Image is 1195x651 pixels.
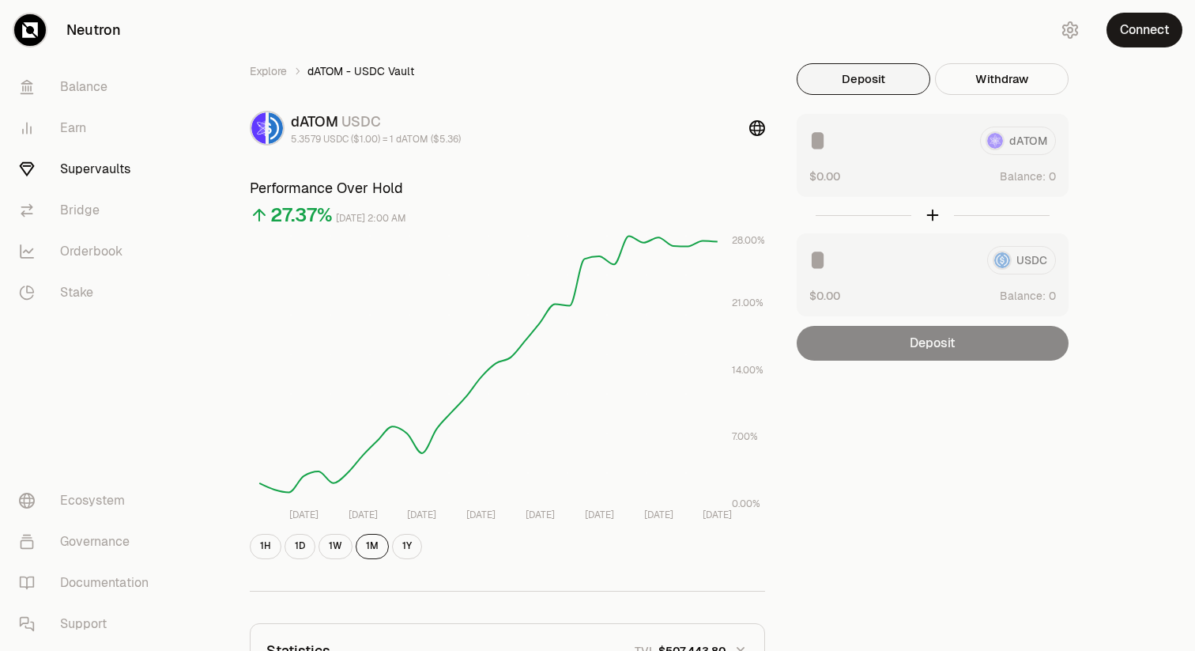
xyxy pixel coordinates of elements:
[250,63,765,79] nav: breadcrumb
[392,534,422,559] button: 1Y
[6,604,171,645] a: Support
[732,430,758,443] tspan: 7.00%
[289,509,319,521] tspan: [DATE]
[349,509,378,521] tspan: [DATE]
[1000,288,1046,304] span: Balance:
[6,521,171,562] a: Governance
[6,190,171,231] a: Bridge
[732,297,763,309] tspan: 21.00%
[466,509,496,521] tspan: [DATE]
[6,149,171,190] a: Supervaults
[251,112,266,144] img: dATOM Logo
[285,534,315,559] button: 1D
[526,509,555,521] tspan: [DATE]
[809,168,840,184] button: $0.00
[644,509,673,521] tspan: [DATE]
[270,202,333,228] div: 27.37%
[356,534,389,559] button: 1M
[250,63,287,79] a: Explore
[732,498,760,510] tspan: 0.00%
[250,534,281,559] button: 1H
[732,364,763,377] tspan: 14.00%
[307,63,414,79] span: dATOM - USDC Vault
[797,63,930,95] button: Deposit
[809,287,840,304] button: $0.00
[1106,13,1182,47] button: Connect
[341,112,381,131] span: USDC
[336,210,406,228] div: [DATE] 2:00 AM
[291,133,461,146] div: 5.3579 USDC ($1.00) = 1 dATOM ($5.36)
[6,272,171,313] a: Stake
[291,111,461,133] div: dATOM
[703,509,732,521] tspan: [DATE]
[732,234,765,247] tspan: 28.00%
[935,63,1069,95] button: Withdraw
[585,509,614,521] tspan: [DATE]
[407,509,436,521] tspan: [DATE]
[319,534,352,559] button: 1W
[250,177,765,199] h3: Performance Over Hold
[6,66,171,108] a: Balance
[269,112,283,144] img: USDC Logo
[6,562,171,604] a: Documentation
[1000,168,1046,184] span: Balance:
[6,108,171,149] a: Earn
[6,480,171,521] a: Ecosystem
[6,231,171,272] a: Orderbook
